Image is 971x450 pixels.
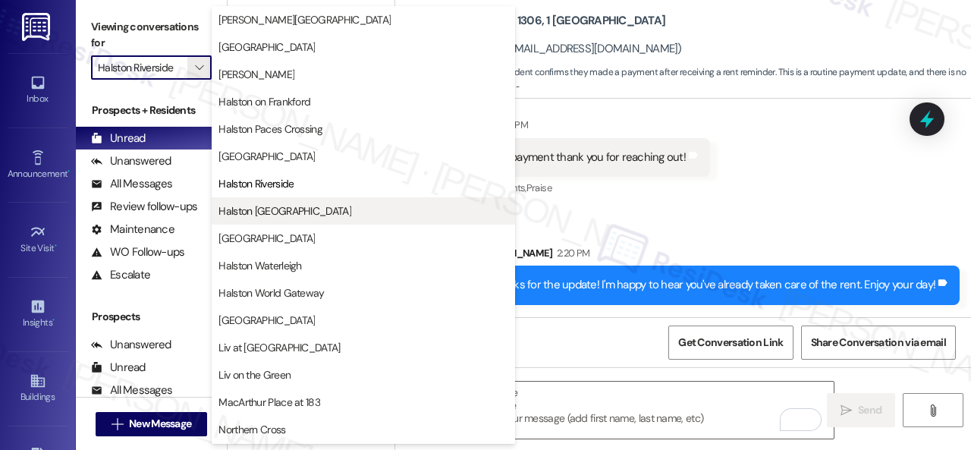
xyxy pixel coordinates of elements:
div: Unanswered [91,153,171,169]
div: I have made the payment thank you for reaching out! [431,149,686,165]
div: Prospects [76,309,227,325]
span: Northern Cross [218,422,285,437]
input: All communities [98,55,187,80]
div: [PERSON_NAME] [418,117,710,138]
label: Viewing conversations for [91,15,212,55]
span: : The resident confirms they made a payment after receiving a rent reminder. This is a routine pa... [403,65,971,97]
span: [GEOGRAPHIC_DATA] [218,313,315,328]
span: Halston Riverside [218,176,294,191]
span: • [52,315,55,326]
div: Unread [91,360,146,376]
span: [GEOGRAPHIC_DATA] [218,39,315,55]
span: Send [858,402,881,418]
span: Halston Waterleigh [218,258,301,273]
div: WO Follow-ups [91,244,184,260]
div: Tagged as: [418,177,710,199]
button: Share Conversation via email [801,326,956,360]
button: New Message [96,412,208,436]
span: • [55,241,57,251]
span: Praise [526,181,551,194]
span: [GEOGRAPHIC_DATA] [218,231,315,246]
span: Share Conversation via email [811,335,946,351]
span: Get Conversation Link [678,335,783,351]
button: Get Conversation Link [668,326,793,360]
span: Liv on the Green [218,367,291,382]
div: [PERSON_NAME] [477,245,960,266]
div: Unanswered [91,337,171,353]
span: [PERSON_NAME][GEOGRAPHIC_DATA] [218,12,391,27]
button: Send [827,393,895,427]
div: All Messages [91,176,172,192]
b: Halston Riverside: Apt. 1306, 1 [GEOGRAPHIC_DATA] [403,13,665,29]
div: Thanks for the update! I'm happy to hear you've already taken care of the rent. Enjoy your day! [490,277,935,293]
i:  [112,418,123,430]
div: Review follow-ups [91,199,197,215]
div: [PERSON_NAME]. ([EMAIL_ADDRESS][DOMAIN_NAME]) [403,41,682,57]
i:  [841,404,852,417]
div: Prospects + Residents [76,102,227,118]
i:  [927,404,938,417]
a: Buildings [8,368,68,409]
span: New Message [129,416,191,432]
span: MacArthur Place at 183 [218,395,320,410]
span: Halston [GEOGRAPHIC_DATA] [218,203,351,219]
span: Halston Paces Crossing [218,121,322,137]
img: ResiDesk Logo [22,13,53,41]
div: 2:20 PM [553,245,589,261]
a: Inbox [8,70,68,111]
textarea: To enrich screen reader interactions, please activate Accessibility in Grammarly extension settings [404,382,834,439]
div: Maintenance [91,222,174,238]
span: Halston on Frankford [218,94,310,109]
span: • [68,166,70,177]
span: Liv at [GEOGRAPHIC_DATA] [218,340,340,355]
span: [PERSON_NAME] [218,67,294,82]
div: Unread [91,131,146,146]
a: Insights • [8,294,68,335]
div: Escalate [91,267,150,283]
div: All Messages [91,382,172,398]
span: [GEOGRAPHIC_DATA] [218,149,315,164]
a: Site Visit • [8,219,68,260]
i:  [195,61,203,74]
span: Halston World Gateway [218,285,324,301]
